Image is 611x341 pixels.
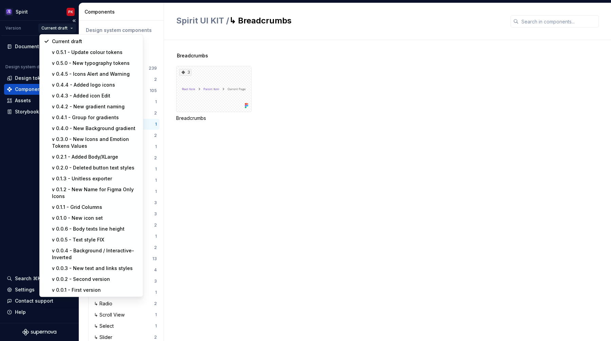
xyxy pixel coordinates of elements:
div: v 0.0.2 - Second version [52,276,139,283]
div: v 0.2.0 - Deleted button text styles [52,164,139,171]
div: v 0.0.5 - Text style FIX [52,236,139,243]
div: v 0.0.6 - Body texts line height [52,226,139,232]
div: v 0.5.1 - Update colour tokens [52,49,139,56]
div: v 0.3.0 - New Icons and Emotion Tokens Values [52,136,139,149]
div: v 0.0.1 - First version [52,287,139,293]
div: v 0.1.3 - Unitless exporter [52,175,139,182]
div: v 0.1.2 - New Name for Figma Only Icons [52,186,139,200]
div: v 0.2.1 - Added Body/XLarge [52,154,139,160]
div: v 0.4.5 - Icons Alert and Warning [52,71,139,77]
div: v 0.4.1 - Group for gradients [52,114,139,121]
div: Current draft [52,38,139,45]
div: v 0.4.3 - Added icon Edit [52,92,139,99]
div: v 0.4.4 - Added logo icons [52,82,139,88]
div: v 0.0.4 - Background / Interactive-Inverted [52,247,139,261]
div: v 0.4.0 - New Background gradient [52,125,139,132]
div: v 0.0.3 - New text and links styles [52,265,139,272]
div: v 0.5.0 - New typography tokens [52,60,139,67]
div: v 0.1.0 - New icon set [52,215,139,221]
div: v 0.1.1 - Grid Columns [52,204,139,211]
div: v 0.4.2 - New gradient naming [52,103,139,110]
